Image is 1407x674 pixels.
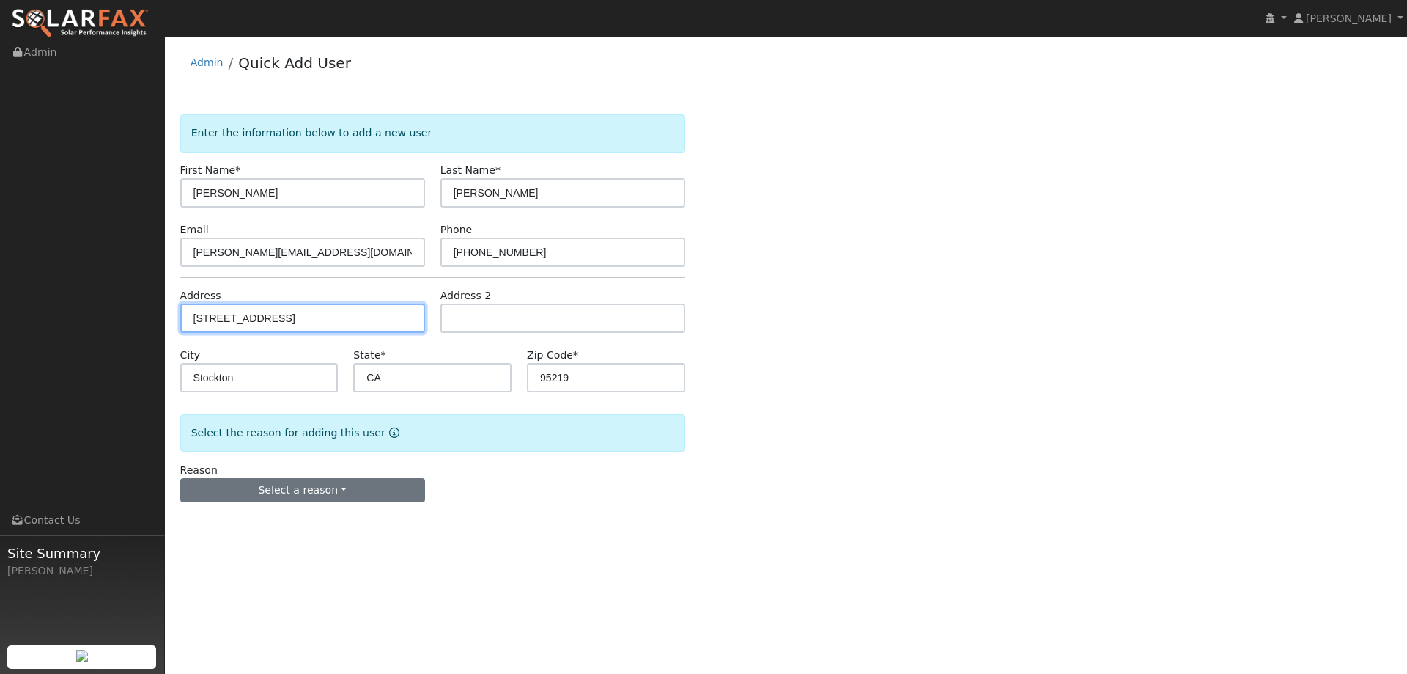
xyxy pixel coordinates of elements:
[573,349,578,361] span: Required
[180,288,221,304] label: Address
[440,163,501,178] label: Last Name
[180,478,425,503] button: Select a reason
[11,8,149,39] img: SolarFax
[7,543,157,563] span: Site Summary
[238,54,351,72] a: Quick Add User
[495,164,501,176] span: Required
[353,348,385,363] label: State
[385,427,399,439] a: Reason for new user
[180,348,201,363] label: City
[235,164,240,176] span: Required
[180,163,241,178] label: First Name
[180,414,685,452] div: Select the reason for adding this user
[1306,12,1392,24] span: [PERSON_NAME]
[440,288,492,304] label: Address 2
[440,222,473,238] label: Phone
[180,463,218,478] label: Reason
[76,650,88,662] img: retrieve
[191,56,224,68] a: Admin
[381,349,386,361] span: Required
[180,114,685,152] div: Enter the information below to add a new user
[527,348,578,363] label: Zip Code
[7,563,157,579] div: [PERSON_NAME]
[180,222,209,238] label: Email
